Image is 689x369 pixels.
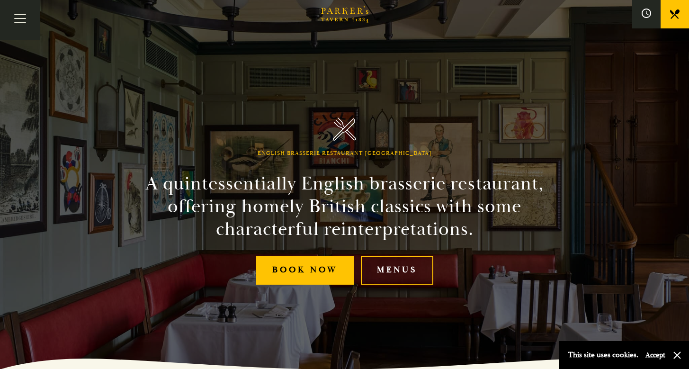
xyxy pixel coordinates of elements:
[672,351,682,360] button: Close and accept
[258,150,432,157] h1: English Brasserie Restaurant [GEOGRAPHIC_DATA]
[333,117,356,141] img: Parker's Tavern Brasserie Cambridge
[568,348,638,362] p: This site uses cookies.
[256,256,354,285] a: Book Now
[129,172,561,241] h2: A quintessentially English brasserie restaurant, offering homely British classics with some chara...
[361,256,433,285] a: Menus
[645,351,665,360] button: Accept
